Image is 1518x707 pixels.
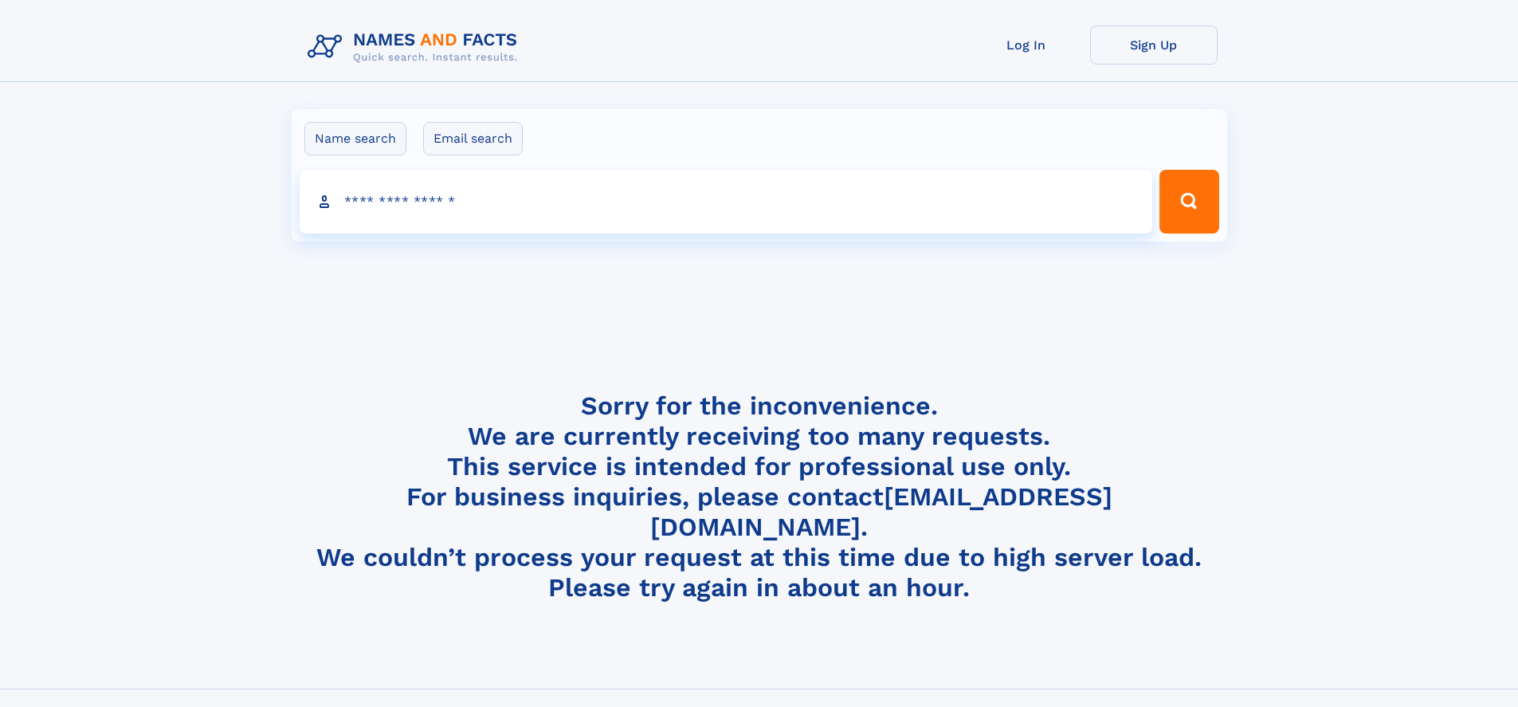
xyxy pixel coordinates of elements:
[1090,26,1218,65] a: Sign Up
[301,391,1218,603] h4: Sorry for the inconvenience. We are currently receiving too many requests. This service is intend...
[650,481,1112,542] a: [EMAIL_ADDRESS][DOMAIN_NAME]
[963,26,1090,65] a: Log In
[300,170,1153,234] input: search input
[304,122,406,155] label: Name search
[1159,170,1218,234] button: Search Button
[423,122,523,155] label: Email search
[301,26,531,69] img: Logo Names and Facts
